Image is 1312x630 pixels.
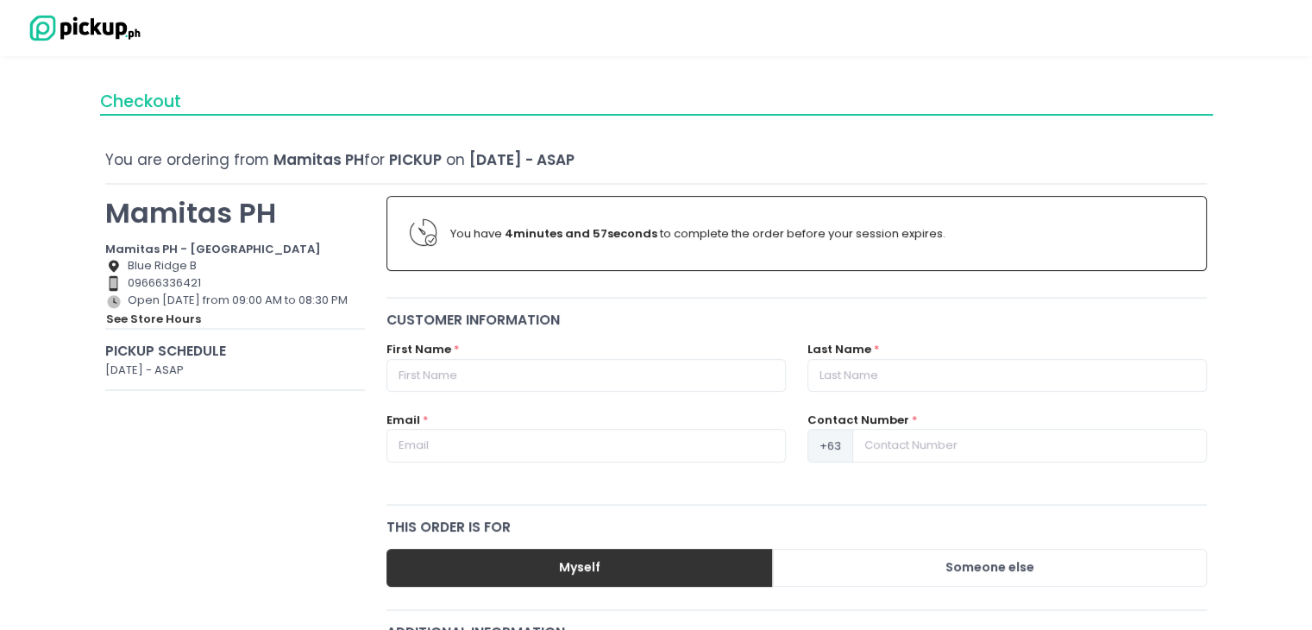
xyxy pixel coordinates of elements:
label: Last Name [807,341,871,358]
b: Mamitas PH - [GEOGRAPHIC_DATA] [105,241,321,257]
input: Contact Number [852,429,1207,462]
label: First Name [386,341,451,358]
div: Customer Information [386,310,1208,330]
div: 09666336421 [105,274,365,292]
input: Last Name [807,359,1207,392]
label: Email [386,412,420,429]
input: Email [386,429,786,462]
div: Pickup Schedule [105,341,365,361]
button: Myself [386,549,774,588]
img: logo [22,13,142,43]
span: Pickup [389,149,442,170]
button: see store hours [105,310,202,329]
div: Large button group [386,549,1208,588]
div: this order is for [386,517,1208,537]
div: Blue Ridge B [105,257,365,274]
span: Mamitas PH [273,149,364,170]
span: [DATE] - ASAP [469,149,574,170]
div: You are ordering from for on [105,149,1207,171]
button: Someone else [772,549,1207,588]
div: You have to complete the order before your session expires. [450,225,1183,243]
div: Checkout [100,89,1213,116]
b: 4 minutes and 57 seconds [505,225,657,242]
div: Open [DATE] from 09:00 AM to 08:30 PM [105,292,365,328]
div: [DATE] - ASAP [105,362,365,379]
label: Contact Number [807,412,909,429]
p: Mamitas PH [105,196,365,230]
input: First Name [386,359,786,392]
span: +63 [807,429,853,462]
